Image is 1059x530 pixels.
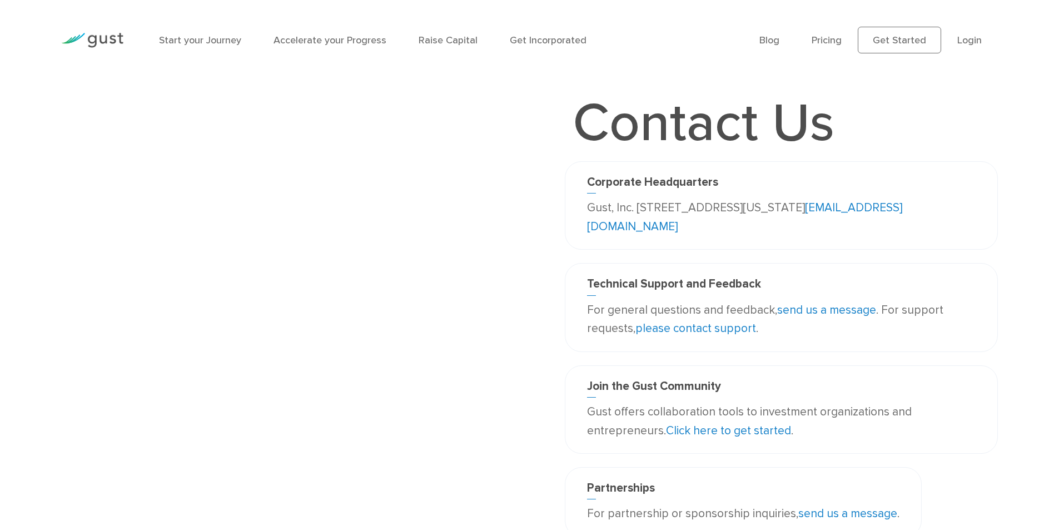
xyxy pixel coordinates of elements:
h3: Join the Gust Community [587,379,976,398]
h3: Partnerships [587,481,899,499]
a: Click here to get started [666,424,791,438]
a: Blog [759,34,779,46]
a: Get Started [858,27,941,53]
a: Get Incorporated [510,34,586,46]
a: Pricing [812,34,842,46]
p: Gust, Inc. [STREET_ADDRESS][US_STATE] [587,199,976,236]
p: For partnership or sponsorship inquiries, . [587,504,899,523]
a: Login [957,34,982,46]
h1: Contact Us [565,97,843,150]
a: [EMAIL_ADDRESS][DOMAIN_NAME] [587,201,902,234]
a: Raise Capital [419,34,478,46]
p: Gust offers collaboration tools to investment organizations and entrepreneurs. . [587,403,976,440]
h3: Corporate Headquarters [587,175,976,194]
img: Gust Logo [61,33,123,48]
h3: Technical Support and Feedback [587,277,976,295]
a: send us a message [777,303,876,317]
a: Start your Journey [159,34,241,46]
a: please contact support [635,321,756,335]
a: Accelerate your Progress [274,34,386,46]
a: send us a message [798,507,897,521]
p: For general questions and feedback, . For support requests, . [587,301,976,338]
